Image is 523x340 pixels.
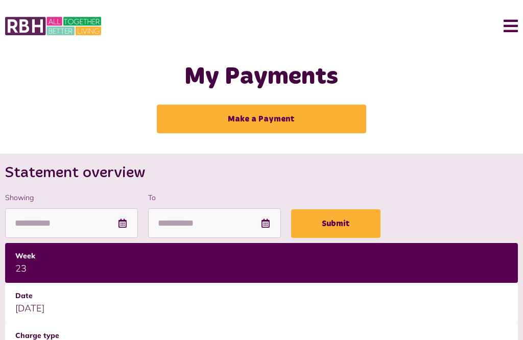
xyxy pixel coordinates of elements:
[49,62,474,92] h1: My Payments
[5,192,138,203] label: Showing
[148,192,281,203] label: To
[157,105,366,133] a: Make a Payment
[5,15,101,37] img: MyRBH
[5,243,518,283] td: 23
[5,283,518,323] td: [DATE]
[5,164,518,182] h2: Statement overview
[291,209,381,238] button: Submit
